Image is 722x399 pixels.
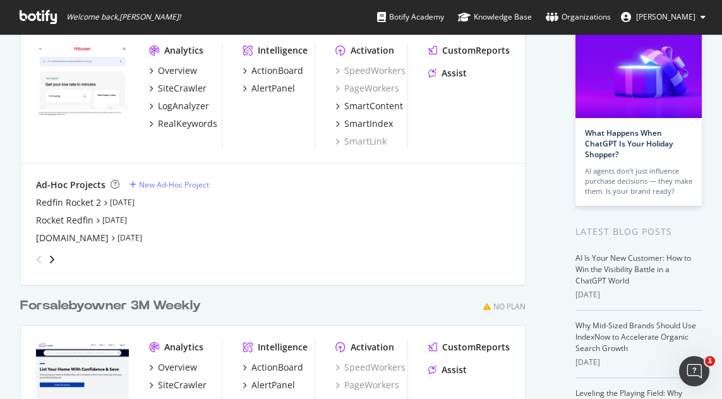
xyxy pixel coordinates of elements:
[351,341,394,354] div: Activation
[546,11,611,23] div: Organizations
[31,249,47,270] div: angle-left
[442,67,467,80] div: Assist
[251,82,295,95] div: AlertPanel
[335,379,399,391] a: PageWorkers
[575,357,702,368] div: [DATE]
[636,11,695,22] span: David Britton
[575,289,702,301] div: [DATE]
[164,44,203,57] div: Analytics
[428,44,510,57] a: CustomReports
[149,82,207,95] a: SiteCrawler
[428,364,467,376] a: Assist
[335,361,406,374] a: SpeedWorkers
[243,82,295,95] a: AlertPanel
[258,44,308,57] div: Intelligence
[158,361,197,374] div: Overview
[243,64,303,77] a: ActionBoard
[258,341,308,354] div: Intelligence
[164,341,203,354] div: Analytics
[344,117,393,130] div: SmartIndex
[20,297,206,315] a: Forsalebyowner 3M Weekly
[575,225,702,239] div: Latest Blog Posts
[679,356,709,386] iframe: Intercom live chat
[66,12,181,22] span: Welcome back, [PERSON_NAME] !
[705,356,715,366] span: 1
[335,100,403,112] a: SmartContent
[158,64,197,77] div: Overview
[335,117,393,130] a: SmartIndex
[575,320,696,354] a: Why Mid-Sized Brands Should Use IndexNow to Accelerate Organic Search Growth
[493,301,526,312] div: No Plan
[251,361,303,374] div: ActionBoard
[158,117,217,130] div: RealKeywords
[149,117,217,130] a: RealKeywords
[442,364,467,376] div: Assist
[117,232,142,243] a: [DATE]
[251,64,303,77] div: ActionBoard
[458,11,532,23] div: Knowledge Base
[428,67,467,80] a: Assist
[335,135,387,148] a: SmartLink
[585,128,673,160] a: What Happens When ChatGPT Is Your Holiday Shopper?
[149,64,197,77] a: Overview
[36,196,101,209] a: Redfin Rocket 2
[243,379,295,391] a: AlertPanel
[36,232,109,244] a: [DOMAIN_NAME]
[351,44,394,57] div: Activation
[335,64,406,77] a: SpeedWorkers
[251,379,295,391] div: AlertPanel
[575,253,691,286] a: AI Is Your New Customer: How to Win the Visibility Battle in a ChatGPT World
[442,341,510,354] div: CustomReports
[36,44,129,119] img: www.rocket.com
[243,361,303,374] a: ActionBoard
[139,179,209,190] div: New Ad-Hoc Project
[344,100,403,112] div: SmartContent
[585,166,692,196] div: AI agents don’t just influence purchase decisions — they make them. Is your brand ready?
[442,44,510,57] div: CustomReports
[102,215,127,225] a: [DATE]
[20,297,201,315] div: Forsalebyowner 3M Weekly
[158,100,209,112] div: LogAnalyzer
[149,361,197,374] a: Overview
[36,214,93,227] a: Rocket Redfin
[129,179,209,190] a: New Ad-Hoc Project
[611,7,716,27] button: [PERSON_NAME]
[575,18,702,118] img: What Happens When ChatGPT Is Your Holiday Shopper?
[428,341,510,354] a: CustomReports
[377,11,444,23] div: Botify Academy
[335,82,399,95] a: PageWorkers
[158,82,207,95] div: SiteCrawler
[158,379,207,391] div: SiteCrawler
[110,197,135,208] a: [DATE]
[47,253,56,266] div: angle-right
[149,100,209,112] a: LogAnalyzer
[149,379,207,391] a: SiteCrawler
[36,179,105,191] div: Ad-Hoc Projects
